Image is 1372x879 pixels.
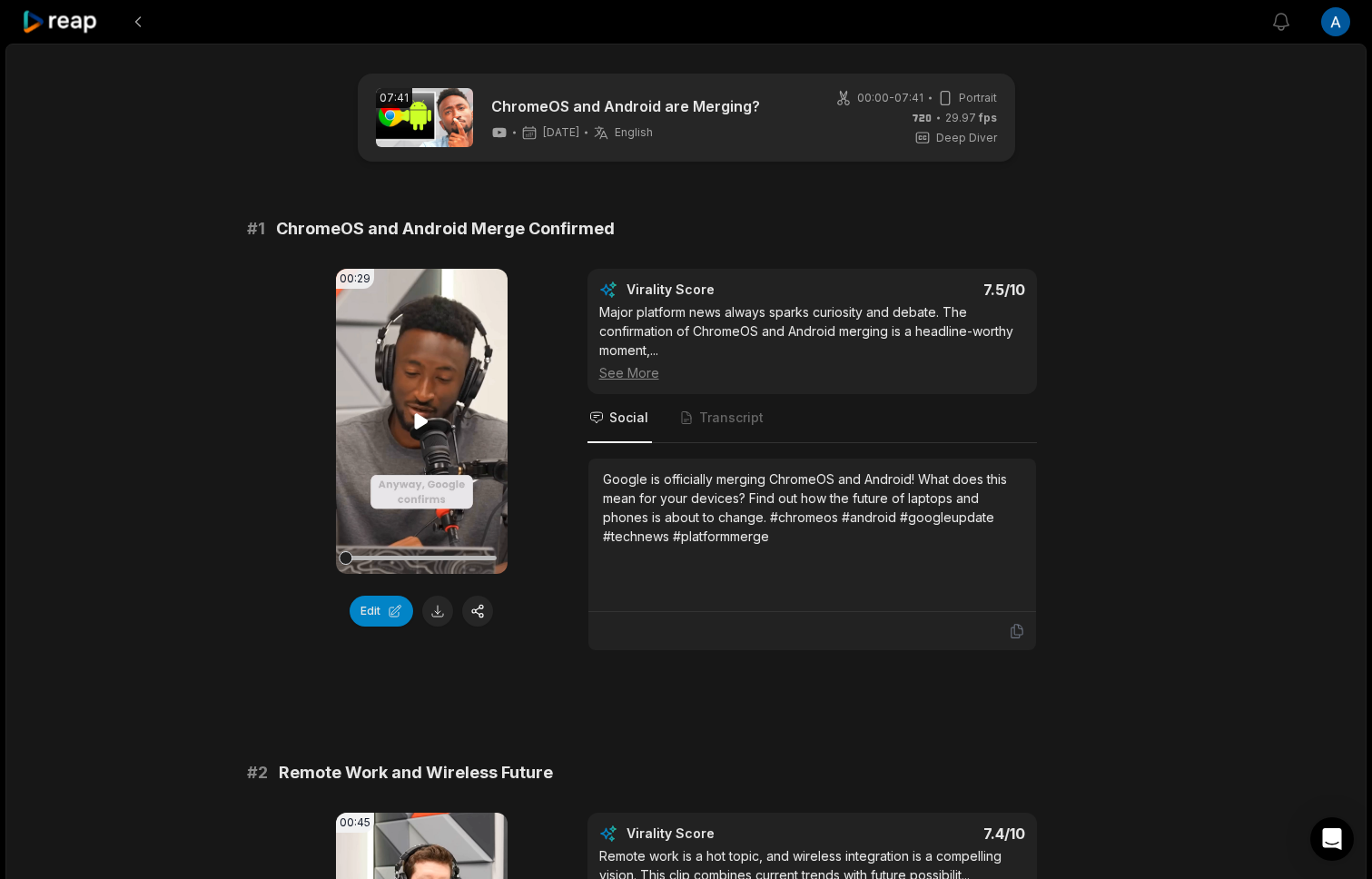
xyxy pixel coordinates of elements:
div: Virality Score [627,281,822,299]
span: # 1 [247,216,265,242]
span: ChromeOS and Android Merge Confirmed [276,216,615,242]
a: ChromeOS and Android are Merging? [491,95,760,117]
span: Remote Work and Wireless Future [279,760,553,785]
span: 29.97 [945,110,997,126]
span: Social [609,409,648,427]
div: 7.5 /10 [830,281,1025,299]
span: Deep Diver [936,130,997,146]
span: fps [979,111,997,124]
span: 00:00 - 07:41 [857,90,923,106]
div: See More [599,363,1025,382]
span: English [615,125,653,140]
div: Virality Score [627,825,822,843]
span: # 2 [247,760,268,785]
div: 7.4 /10 [830,825,1025,843]
div: Major platform news always sparks curiosity and debate. The confirmation of ChromeOS and Android ... [599,302,1025,382]
span: Transcript [699,409,764,427]
button: Edit [350,596,413,627]
span: [DATE] [543,125,579,140]
nav: Tabs [587,394,1037,443]
video: Your browser does not support mp4 format. [336,269,508,574]
div: Google is officially merging ChromeOS and Android! What does this mean for your devices? Find out... [603,469,1022,546]
div: Open Intercom Messenger [1310,817,1354,861]
span: Portrait [959,90,997,106]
